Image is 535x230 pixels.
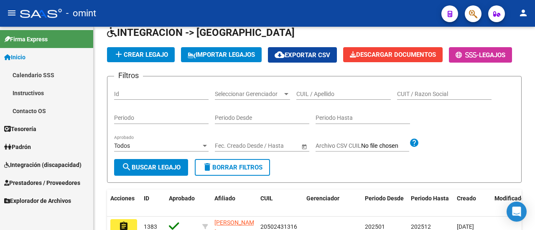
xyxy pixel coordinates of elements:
[303,190,362,217] datatable-header-cell: Gerenciador
[144,223,157,230] span: 1383
[202,164,262,171] span: Borrar Filtros
[257,190,303,217] datatable-header-cell: CUIL
[107,190,140,217] datatable-header-cell: Acciones
[479,51,505,59] span: Legajos
[169,195,195,202] span: Aprobado
[181,47,262,62] button: IMPORTAR LEGAJOS
[214,195,235,202] span: Afiliado
[260,195,273,202] span: CUIL
[300,142,308,151] button: Open calendar
[188,51,255,58] span: IMPORTAR LEGAJOS
[4,160,82,169] span: Integración (discapacidad)
[122,162,132,172] mat-icon: search
[211,190,257,217] datatable-header-cell: Afiliado
[507,202,527,222] div: Open Intercom Messenger
[66,4,96,23] span: - omint
[4,178,80,187] span: Prestadores / Proveedores
[362,190,408,217] datatable-header-cell: Periodo Desde
[114,70,143,81] h3: Filtros
[114,51,168,58] span: Crear Legajo
[449,47,512,63] button: -Legajos
[457,223,474,230] span: [DATE]
[457,195,476,202] span: Creado
[453,190,491,217] datatable-header-cell: Creado
[275,50,285,60] mat-icon: cloud_download
[4,196,71,205] span: Explorador de Archivos
[252,142,293,149] input: Fecha fin
[166,190,199,217] datatable-header-cell: Aprobado
[114,159,188,176] button: Buscar Legajo
[518,8,528,18] mat-icon: person
[114,142,130,149] span: Todos
[215,142,245,149] input: Fecha inicio
[409,138,419,148] mat-icon: help
[275,51,330,59] span: Exportar CSV
[4,142,31,152] span: Padrón
[114,49,124,59] mat-icon: add
[4,35,48,44] span: Firma Express
[306,195,339,202] span: Gerenciador
[144,195,149,202] span: ID
[140,190,166,217] datatable-header-cell: ID
[7,8,17,18] mat-icon: menu
[365,195,404,202] span: Periodo Desde
[491,190,529,217] datatable-header-cell: Modificado
[316,142,361,149] span: Archivo CSV CUIL
[408,190,453,217] datatable-header-cell: Periodo Hasta
[456,51,479,59] span: -
[195,159,270,176] button: Borrar Filtros
[4,53,25,62] span: Inicio
[411,223,431,230] span: 202512
[107,27,295,38] span: INTEGRACION -> [GEOGRAPHIC_DATA]
[260,223,297,230] span: 20502431316
[202,162,212,172] mat-icon: delete
[268,47,337,63] button: Exportar CSV
[343,47,443,62] button: Descargar Documentos
[4,124,36,134] span: Tesorería
[215,91,283,98] span: Seleccionar Gerenciador
[107,47,175,62] button: Crear Legajo
[361,142,409,150] input: Archivo CSV CUIL
[365,223,385,230] span: 202501
[350,51,436,58] span: Descargar Documentos
[411,195,449,202] span: Periodo Hasta
[494,195,525,202] span: Modificado
[110,195,135,202] span: Acciones
[122,164,181,171] span: Buscar Legajo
